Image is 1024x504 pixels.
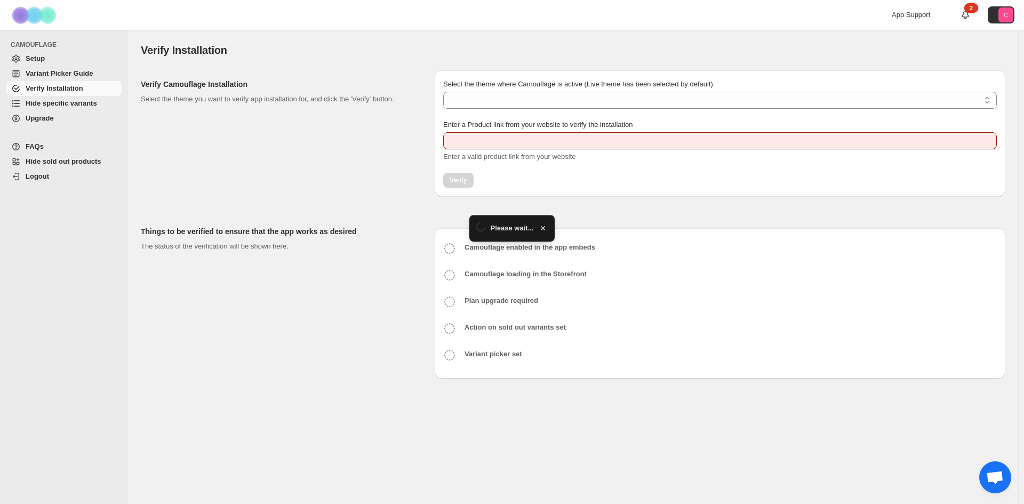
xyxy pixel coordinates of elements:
p: Select the theme you want to verify app installation for, and click the 'Verify' button. [141,94,418,105]
b: Camouflage enabled in the app embeds [465,243,595,251]
a: FAQs [6,139,122,154]
b: Action on sold out variants set [465,323,566,331]
span: CAMOUFLAGE [11,41,123,49]
span: Select the theme where Camouflage is active (Live theme has been selected by default) [443,80,713,88]
h2: Things to be verified to ensure that the app works as desired [141,226,418,237]
text: C [1004,12,1008,18]
img: Camouflage [9,1,62,30]
div: 2 [964,3,978,13]
span: FAQs [26,142,44,150]
span: Variant Picker Guide [26,69,93,77]
span: Hide sold out products [26,157,101,165]
h2: Verify Camouflage Installation [141,79,418,90]
span: Setup [26,54,45,62]
b: Plan upgrade required [465,297,538,305]
div: Open chat [979,461,1011,493]
a: Hide specific variants [6,96,122,111]
p: The status of the verification will be shown here. [141,241,418,252]
span: Verify Installation [141,44,227,56]
a: Variant Picker Guide [6,66,122,81]
span: App Support [892,11,930,19]
a: Hide sold out products [6,154,122,169]
span: Enter a valid product link from your website [443,153,576,161]
span: Logout [26,172,49,180]
span: Upgrade [26,114,54,122]
b: Variant picker set [465,350,522,358]
span: Avatar with initials C [998,7,1013,22]
b: Camouflage loading in the Storefront [465,270,587,278]
span: Enter a Product link from your website to verify the installation [443,121,633,129]
a: 2 [960,10,971,20]
span: Please wait... [491,223,534,234]
span: Verify Installation [26,84,83,92]
button: Avatar with initials C [988,6,1014,23]
a: Verify Installation [6,81,122,96]
span: Hide specific variants [26,99,97,107]
a: Setup [6,51,122,66]
a: Upgrade [6,111,122,126]
a: Logout [6,169,122,184]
